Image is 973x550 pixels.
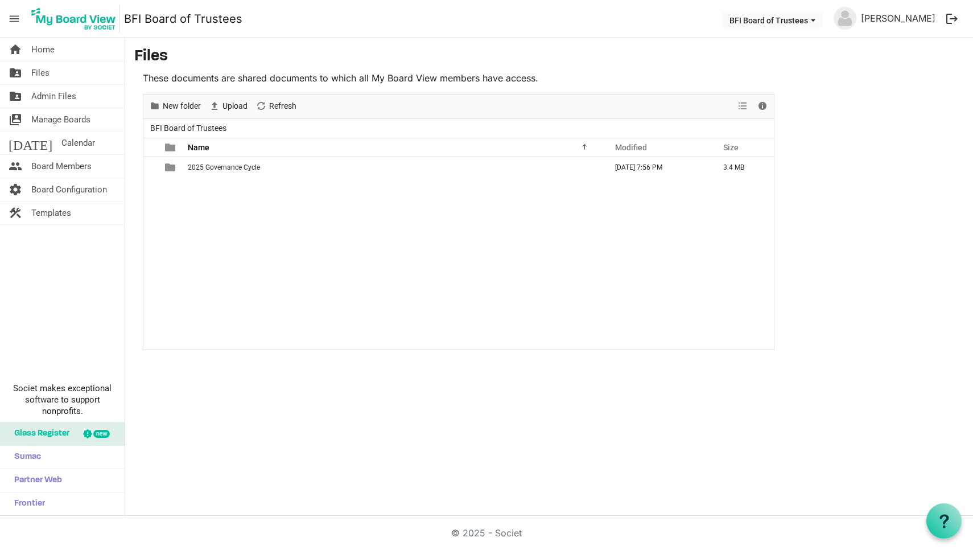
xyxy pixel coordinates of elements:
span: settings [9,178,22,201]
span: Templates [31,202,71,224]
button: View dropdownbutton [736,99,749,113]
p: These documents are shared documents to which all My Board View members have access. [143,71,774,85]
td: checkbox [143,157,158,178]
span: home [9,38,22,61]
span: Board Configuration [31,178,107,201]
span: Home [31,38,55,61]
button: Refresh [254,99,299,113]
div: new [93,430,110,438]
a: [PERSON_NAME] [856,7,940,30]
span: Partner Web [9,469,62,492]
span: people [9,155,22,178]
span: New folder [162,99,202,113]
span: Manage Boards [31,108,90,131]
img: My Board View Logo [28,5,119,33]
div: Upload [205,95,252,118]
button: logout [940,7,964,31]
span: BFI Board of Trustees [148,121,229,136]
span: menu [3,8,25,30]
td: September 15, 2025 7:56 PM column header Modified [603,157,711,178]
td: 2025 Governance Cycle is template cell column header Name [184,157,603,178]
span: switch_account [9,108,22,131]
span: Board Members [31,155,92,178]
span: Glass Register [9,422,69,445]
button: Upload [207,99,250,113]
span: folder_shared [9,61,22,84]
img: no-profile-picture.svg [834,7,856,30]
button: BFI Board of Trustees dropdownbutton [722,12,823,28]
span: Societ makes exceptional software to support nonprofits. [5,383,119,417]
a: © 2025 - Societ [451,527,522,539]
span: Files [31,61,50,84]
span: 2025 Governance Cycle [188,163,260,171]
span: folder_shared [9,85,22,108]
div: View [733,95,753,118]
span: Admin Files [31,85,76,108]
span: Sumac [9,446,41,469]
h3: Files [134,47,964,67]
td: is template cell column header type [158,157,184,178]
div: Details [753,95,772,118]
span: Upload [221,99,249,113]
a: My Board View Logo [28,5,124,33]
div: Refresh [252,95,300,118]
td: 3.4 MB is template cell column header Size [711,157,774,178]
button: New folder [147,99,203,113]
span: [DATE] [9,132,52,154]
span: Name [188,143,209,152]
span: Calendar [61,132,95,154]
button: Details [755,99,770,113]
span: Size [723,143,739,152]
span: Modified [615,143,647,152]
a: BFI Board of Trustees [124,7,242,30]
div: New folder [145,95,205,118]
span: Refresh [268,99,298,113]
span: construction [9,202,22,224]
span: Frontier [9,492,45,515]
